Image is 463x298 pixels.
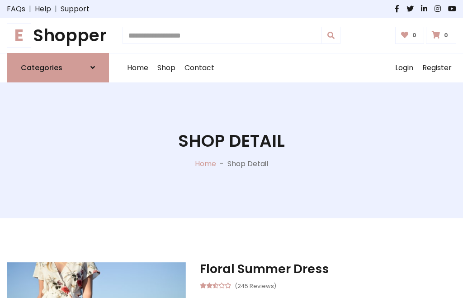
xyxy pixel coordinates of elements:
[7,53,109,82] a: Categories
[410,31,419,39] span: 0
[7,25,109,46] a: EShopper
[235,280,276,291] small: (245 Reviews)
[61,4,90,14] a: Support
[195,159,216,169] a: Home
[21,63,62,72] h6: Categories
[395,27,425,44] a: 0
[7,25,109,46] h1: Shopper
[426,27,456,44] a: 0
[25,4,35,14] span: |
[51,4,61,14] span: |
[180,53,219,82] a: Contact
[200,262,456,276] h3: Floral Summer Dress
[35,4,51,14] a: Help
[153,53,180,82] a: Shop
[123,53,153,82] a: Home
[7,23,31,48] span: E
[391,53,418,82] a: Login
[178,131,285,151] h1: Shop Detail
[418,53,456,82] a: Register
[7,4,25,14] a: FAQs
[442,31,450,39] span: 0
[216,159,227,169] p: -
[227,159,268,169] p: Shop Detail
